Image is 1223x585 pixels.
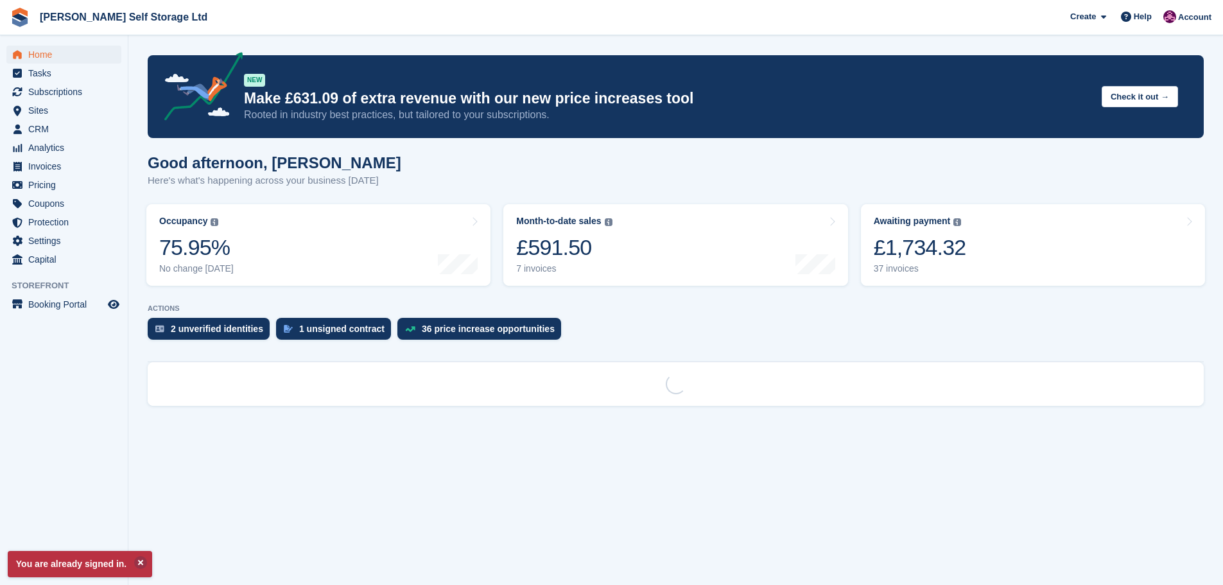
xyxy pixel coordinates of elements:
[159,216,207,227] div: Occupancy
[244,108,1091,122] p: Rooted in industry best practices, but tailored to your subscriptions.
[28,195,105,213] span: Coupons
[6,120,121,138] a: menu
[6,250,121,268] a: menu
[28,101,105,119] span: Sites
[422,324,555,334] div: 36 price increase opportunities
[35,6,213,28] a: [PERSON_NAME] Self Storage Ltd
[953,218,961,226] img: icon-info-grey-7440780725fd019a000dd9b08b2336e03edf1995a4989e88bcd33f0948082b44.svg
[6,213,121,231] a: menu
[159,263,234,274] div: No change [DATE]
[6,176,121,194] a: menu
[171,324,263,334] div: 2 unverified identities
[28,213,105,231] span: Protection
[10,8,30,27] img: stora-icon-8386f47178a22dfd0bd8f6a31ec36ba5ce8667c1dd55bd0f319d3a0aa187defe.svg
[148,304,1204,313] p: ACTIONS
[28,83,105,101] span: Subscriptions
[276,318,397,346] a: 1 unsigned contract
[28,139,105,157] span: Analytics
[148,154,401,171] h1: Good afternoon, [PERSON_NAME]
[148,318,276,346] a: 2 unverified identities
[1102,86,1178,107] button: Check it out →
[155,325,164,333] img: verify_identity-adf6edd0f0f0b5bbfe63781bf79b02c33cf7c696d77639b501bdc392416b5a36.svg
[6,295,121,313] a: menu
[28,250,105,268] span: Capital
[874,234,966,261] div: £1,734.32
[28,157,105,175] span: Invoices
[244,74,265,87] div: NEW
[874,216,951,227] div: Awaiting payment
[6,195,121,213] a: menu
[861,204,1205,286] a: Awaiting payment £1,734.32 37 invoices
[1070,10,1096,23] span: Create
[6,139,121,157] a: menu
[516,234,612,261] div: £591.50
[28,295,105,313] span: Booking Portal
[874,263,966,274] div: 37 invoices
[28,46,105,64] span: Home
[28,232,105,250] span: Settings
[503,204,847,286] a: Month-to-date sales £591.50 7 invoices
[28,176,105,194] span: Pricing
[106,297,121,312] a: Preview store
[6,64,121,82] a: menu
[6,83,121,101] a: menu
[6,101,121,119] a: menu
[1134,10,1152,23] span: Help
[244,89,1091,108] p: Make £631.09 of extra revenue with our new price increases tool
[153,52,243,125] img: price-adjustments-announcement-icon-8257ccfd72463d97f412b2fc003d46551f7dbcb40ab6d574587a9cd5c0d94...
[6,232,121,250] a: menu
[6,46,121,64] a: menu
[28,64,105,82] span: Tasks
[299,324,385,334] div: 1 unsigned contract
[12,279,128,292] span: Storefront
[6,157,121,175] a: menu
[28,120,105,138] span: CRM
[8,551,152,577] p: You are already signed in.
[1178,11,1211,24] span: Account
[211,218,218,226] img: icon-info-grey-7440780725fd019a000dd9b08b2336e03edf1995a4989e88bcd33f0948082b44.svg
[284,325,293,333] img: contract_signature_icon-13c848040528278c33f63329250d36e43548de30e8caae1d1a13099fd9432cc5.svg
[159,234,234,261] div: 75.95%
[397,318,568,346] a: 36 price increase opportunities
[148,173,401,188] p: Here's what's happening across your business [DATE]
[405,326,415,332] img: price_increase_opportunities-93ffe204e8149a01c8c9dc8f82e8f89637d9d84a8eef4429ea346261dce0b2c0.svg
[605,218,612,226] img: icon-info-grey-7440780725fd019a000dd9b08b2336e03edf1995a4989e88bcd33f0948082b44.svg
[516,263,612,274] div: 7 invoices
[1163,10,1176,23] img: Lydia Wild
[516,216,601,227] div: Month-to-date sales
[146,204,490,286] a: Occupancy 75.95% No change [DATE]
